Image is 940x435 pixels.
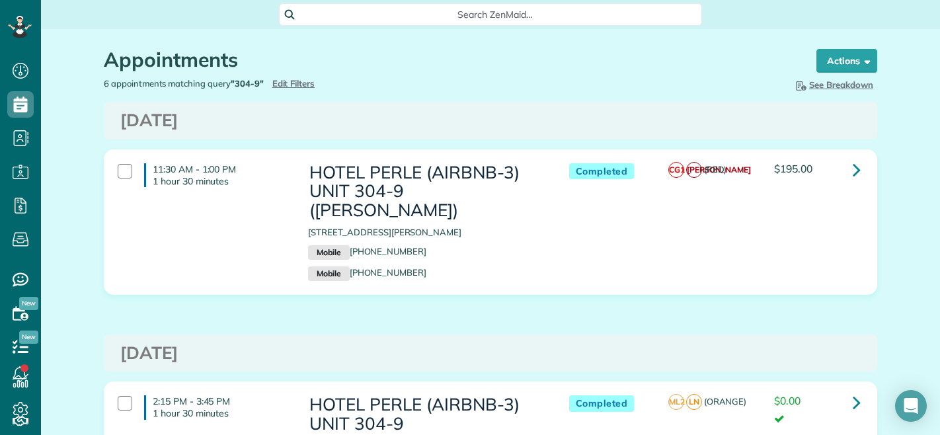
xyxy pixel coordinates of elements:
[308,245,349,260] small: Mobile
[793,79,873,90] span: See Breakdown
[668,162,684,178] span: CG1
[816,49,877,73] button: Actions
[668,394,684,410] span: ML2
[153,175,288,187] p: 1 hour 30 minutes
[789,77,877,92] button: See Breakdown
[686,162,702,178] span: [PERSON_NAME]
[704,164,727,175] span: (RED)
[19,331,38,344] span: New
[569,163,635,180] span: Completed
[144,163,288,187] h4: 11:30 AM - 1:00 PM
[308,163,542,220] h3: HOTEL PERLE (AIRBNB-3) UNIT 304-9 ([PERSON_NAME])
[308,226,542,239] p: [STREET_ADDRESS][PERSON_NAME]
[308,266,349,281] small: Mobile
[569,395,635,412] span: Completed
[704,396,747,407] span: (ORANGE)
[120,111,861,130] h3: [DATE]
[308,267,426,278] a: Mobile[PHONE_NUMBER]
[120,344,861,363] h3: [DATE]
[19,297,38,310] span: New
[774,394,801,407] span: $0.00
[144,395,288,419] h4: 2:15 PM - 3:45 PM
[774,162,812,175] span: $195.00
[94,77,490,90] div: 6 appointments matching query
[272,78,315,89] a: Edit Filters
[231,78,264,89] strong: "304-9"
[686,394,702,410] span: LN
[104,49,791,71] h1: Appointments
[308,246,426,257] a: Mobile[PHONE_NUMBER]
[895,390,927,422] div: Open Intercom Messenger
[153,407,288,419] p: 1 hour 30 minutes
